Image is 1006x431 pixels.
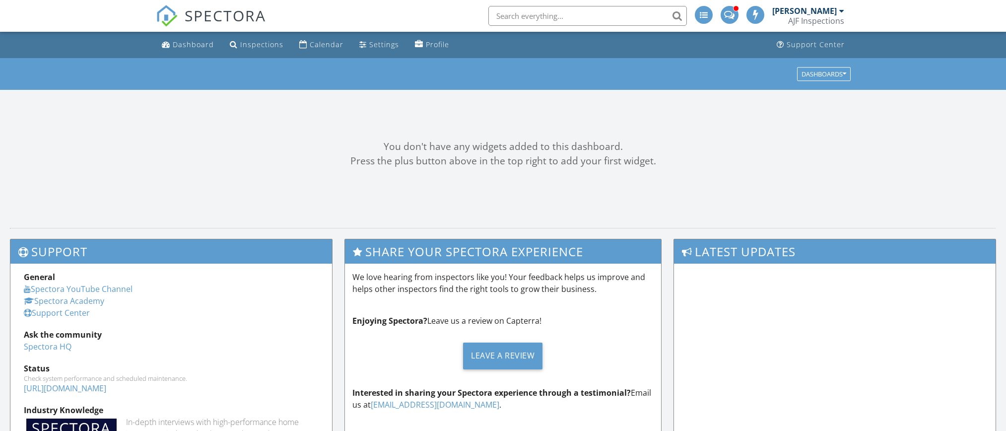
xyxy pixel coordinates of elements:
[352,387,653,411] p: Email us at .
[788,16,844,26] div: AJF Inspections
[158,36,218,54] a: Dashboard
[240,40,283,49] div: Inspections
[352,271,653,295] p: We love hearing from inspectors like you! Your feedback helps us improve and helps other inspecto...
[773,36,849,54] a: Support Center
[345,239,661,264] h3: Share Your Spectora Experience
[24,295,104,306] a: Spectora Academy
[352,387,631,398] strong: Interested in sharing your Spectora experience through a testimonial?
[295,36,347,54] a: Calendar
[352,335,653,377] a: Leave a Review
[24,374,319,382] div: Check system performance and scheduled maintenance.
[463,343,542,369] div: Leave a Review
[156,13,266,34] a: SPECTORA
[24,329,319,341] div: Ask the community
[10,154,996,168] div: Press the plus button above in the top right to add your first widget.
[173,40,214,49] div: Dashboard
[772,6,837,16] div: [PERSON_NAME]
[10,239,332,264] h3: Support
[411,36,453,54] a: Profile
[488,6,687,26] input: Search everything...
[24,404,319,416] div: Industry Knowledge
[355,36,403,54] a: Settings
[369,40,399,49] div: Settings
[797,67,851,81] button: Dashboards
[24,307,90,318] a: Support Center
[787,40,845,49] div: Support Center
[24,284,133,294] a: Spectora YouTube Channel
[24,341,71,352] a: Spectora HQ
[352,315,427,326] strong: Enjoying Spectora?
[426,40,449,49] div: Profile
[352,315,653,327] p: Leave us a review on Capterra!
[371,399,499,410] a: [EMAIL_ADDRESS][DOMAIN_NAME]
[10,140,996,154] div: You don't have any widgets added to this dashboard.
[674,239,996,264] h3: Latest Updates
[156,5,178,27] img: The Best Home Inspection Software - Spectora
[24,383,106,394] a: [URL][DOMAIN_NAME]
[802,71,846,77] div: Dashboards
[310,40,343,49] div: Calendar
[24,362,319,374] div: Status
[24,272,55,283] strong: General
[185,5,266,26] span: SPECTORA
[226,36,287,54] a: Inspections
